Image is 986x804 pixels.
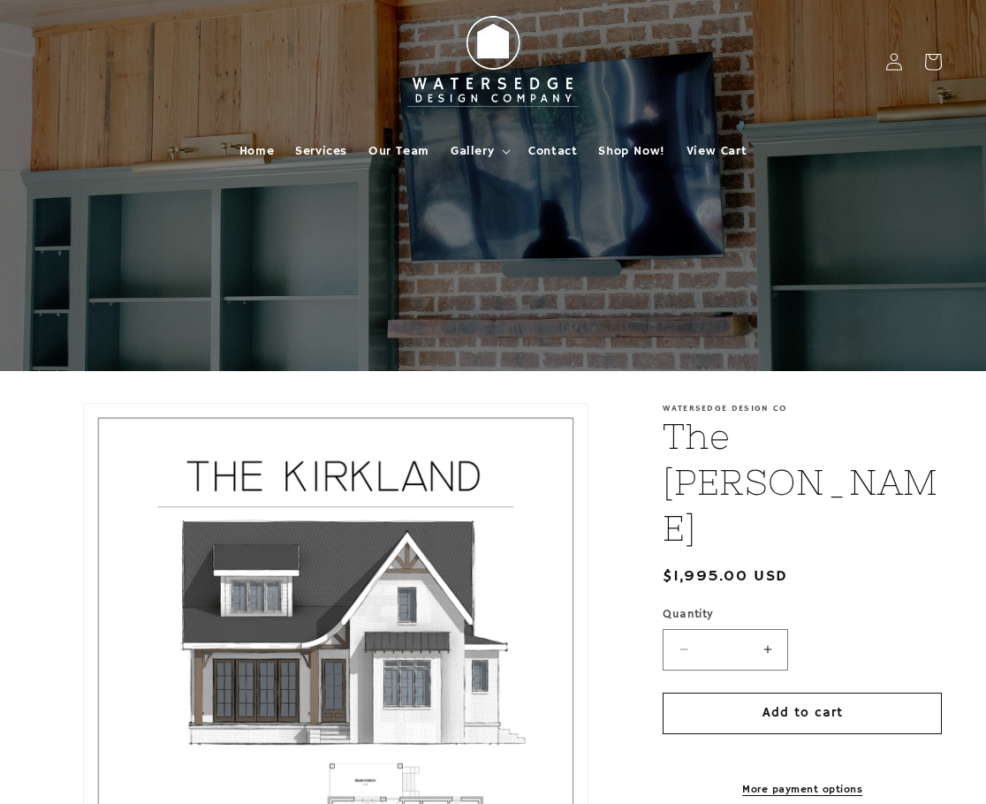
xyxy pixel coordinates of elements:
[663,403,942,413] p: Watersedge Design Co
[588,133,675,170] a: Shop Now!
[663,782,942,798] a: More payment options
[663,606,942,624] label: Quantity
[663,693,942,734] button: Add to cart
[451,143,494,159] span: Gallery
[676,133,757,170] a: View Cart
[663,565,787,588] span: $1,995.00 USD
[528,143,577,159] span: Contact
[368,143,429,159] span: Our Team
[295,143,347,159] span: Services
[686,143,747,159] span: View Cart
[396,7,590,117] img: Watersedge Design Co
[663,413,942,551] h1: The [PERSON_NAME]
[598,143,664,159] span: Shop Now!
[358,133,440,170] a: Our Team
[284,133,358,170] a: Services
[518,133,588,170] a: Contact
[239,143,274,159] span: Home
[440,133,518,170] summary: Gallery
[229,133,284,170] a: Home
